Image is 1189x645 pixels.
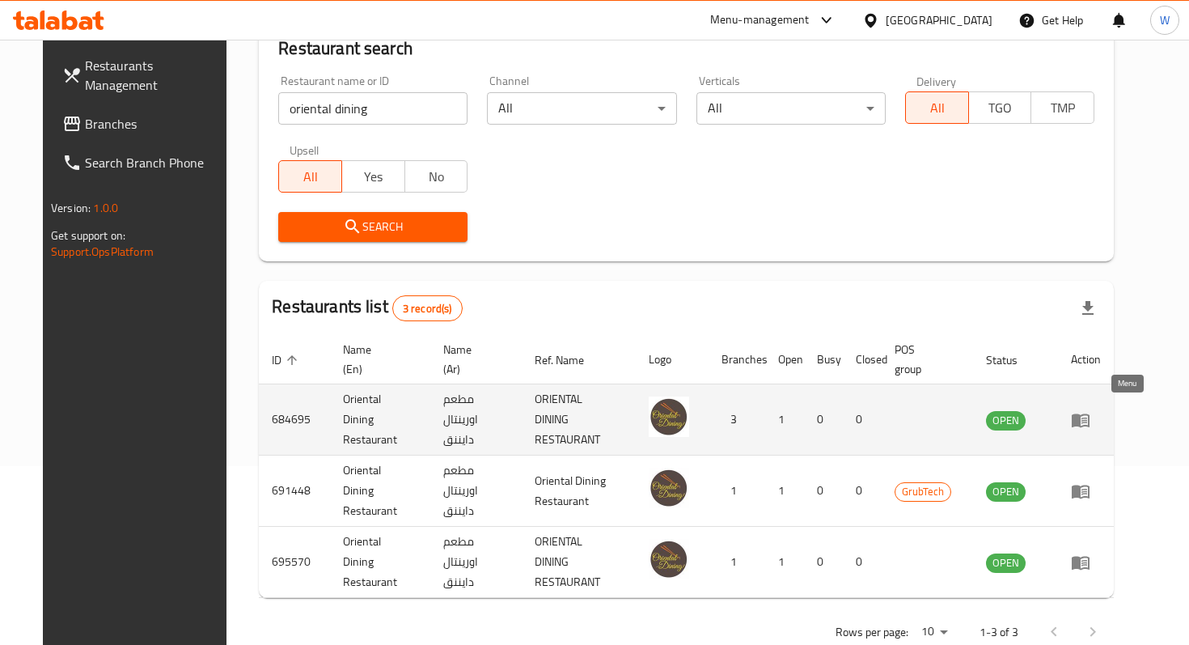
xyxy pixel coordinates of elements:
[765,335,804,384] th: Open
[804,384,843,456] td: 0
[51,225,125,246] span: Get support on:
[843,527,882,598] td: 0
[765,527,804,598] td: 1
[51,197,91,219] span: Version:
[443,340,502,379] span: Name (Ar)
[986,411,1026,431] div: OPEN
[649,468,689,508] img: Oriental Dining Restaurant
[1038,96,1088,120] span: TMP
[412,165,462,189] span: No
[886,11,992,29] div: [GEOGRAPHIC_DATA]
[986,411,1026,430] span: OPEN
[49,104,241,143] a: Branches
[843,335,882,384] th: Closed
[1068,289,1107,328] div: Export file
[286,165,336,189] span: All
[636,335,709,384] th: Logo
[272,350,303,370] span: ID
[393,301,462,316] span: 3 record(s)
[986,350,1039,370] span: Status
[1030,91,1094,124] button: TMP
[916,75,957,87] label: Delivery
[51,241,154,262] a: Support.OpsPlatform
[49,46,241,104] a: Restaurants Management
[843,384,882,456] td: 0
[912,96,963,120] span: All
[330,456,430,527] td: Oriental Dining Restaurant
[804,335,843,384] th: Busy
[1071,553,1101,572] div: Menu
[522,456,636,527] td: Oriental Dining Restaurant
[986,482,1026,501] span: OPEN
[709,335,765,384] th: Branches
[259,527,330,598] td: 695570
[986,554,1026,572] span: OPEN
[968,91,1032,124] button: TGO
[93,197,118,219] span: 1.0.0
[980,622,1018,643] p: 1-3 of 3
[709,527,765,598] td: 1
[343,340,411,379] span: Name (En)
[1058,335,1114,384] th: Action
[290,144,319,155] label: Upsell
[765,384,804,456] td: 1
[85,153,228,172] span: Search Branch Phone
[404,160,468,193] button: No
[905,91,969,124] button: All
[49,143,241,182] a: Search Branch Phone
[349,165,399,189] span: Yes
[85,114,228,134] span: Branches
[330,527,430,598] td: Oriental Dining Restaurant
[915,620,954,644] div: Rows per page:
[278,160,342,193] button: All
[278,92,468,125] input: Search for restaurant name or ID..
[696,92,886,125] div: All
[1160,11,1170,29] span: W
[710,11,810,30] div: Menu-management
[843,456,882,527] td: 0
[430,527,522,598] td: مطعم اورينتال دايننق
[522,384,636,456] td: ORIENTAL DINING RESTAURANT
[765,456,804,527] td: 1
[430,384,522,456] td: مطعم اورينتال دايننق
[649,539,689,579] img: Oriental Dining Restaurant
[259,456,330,527] td: 691448
[895,340,954,379] span: POS group
[259,335,1114,598] table: enhanced table
[487,92,676,125] div: All
[278,212,468,242] button: Search
[85,56,228,95] span: Restaurants Management
[330,384,430,456] td: Oriental Dining Restaurant
[535,350,605,370] span: Ref. Name
[986,554,1026,573] div: OPEN
[804,527,843,598] td: 0
[649,397,689,437] img: Oriental Dining Restaurant
[430,456,522,527] td: مطعم اورينتال دايننق
[836,622,908,643] p: Rows per page:
[341,160,405,193] button: Yes
[975,96,1026,120] span: TGO
[522,527,636,598] td: ORIENTAL DINING RESTAURANT
[804,456,843,527] td: 0
[278,36,1094,61] h2: Restaurant search
[895,482,950,501] span: GrubTech
[709,384,765,456] td: 3
[709,456,765,527] td: 1
[291,217,455,237] span: Search
[272,295,462,321] h2: Restaurants list
[1071,482,1101,501] div: Menu
[259,384,330,456] td: 684695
